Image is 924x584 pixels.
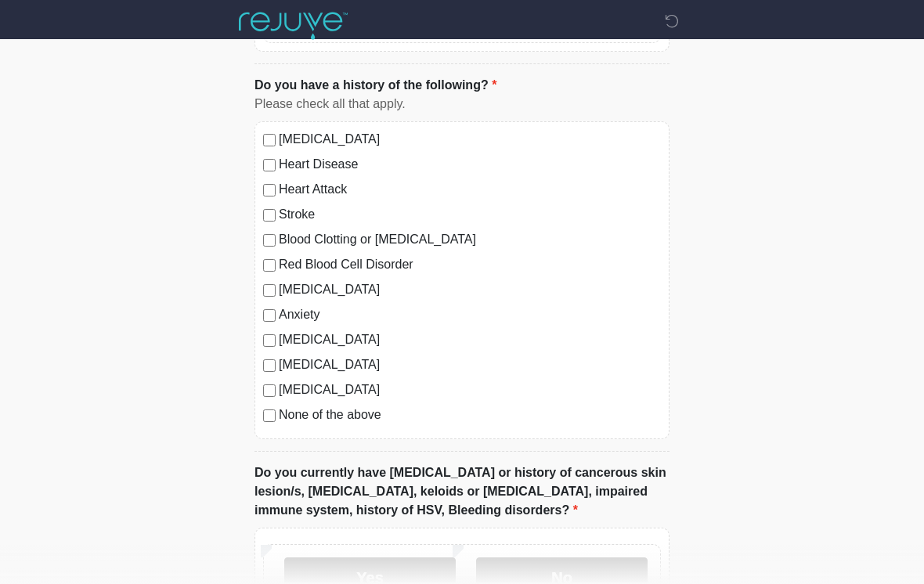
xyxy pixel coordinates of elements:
label: [MEDICAL_DATA] [279,280,661,299]
label: Blood Clotting or [MEDICAL_DATA] [279,230,661,249]
input: Anxiety [263,309,276,322]
label: [MEDICAL_DATA] [279,380,661,399]
input: None of the above [263,409,276,422]
label: None of the above [279,406,661,424]
div: Please check all that apply. [254,95,670,114]
label: [MEDICAL_DATA] [279,130,661,149]
input: [MEDICAL_DATA] [263,384,276,397]
label: Red Blood Cell Disorder [279,255,661,274]
label: [MEDICAL_DATA] [279,330,661,349]
input: [MEDICAL_DATA] [263,334,276,347]
input: [MEDICAL_DATA] [263,134,276,146]
input: [MEDICAL_DATA] [263,284,276,297]
label: Do you have a history of the following? [254,76,496,95]
img: Rejuve Clinics Logo [239,12,348,40]
input: Red Blood Cell Disorder [263,259,276,272]
input: Heart Disease [263,159,276,171]
label: Stroke [279,205,661,224]
input: [MEDICAL_DATA] [263,359,276,372]
input: Stroke [263,209,276,222]
input: Heart Attack [263,184,276,196]
label: Do you currently have [MEDICAL_DATA] or history of cancerous skin lesion/s, [MEDICAL_DATA], keloi... [254,463,670,520]
label: Heart Attack [279,180,661,199]
input: Blood Clotting or [MEDICAL_DATA] [263,234,276,247]
label: [MEDICAL_DATA] [279,355,661,374]
label: Anxiety [279,305,661,324]
label: Heart Disease [279,155,661,174]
